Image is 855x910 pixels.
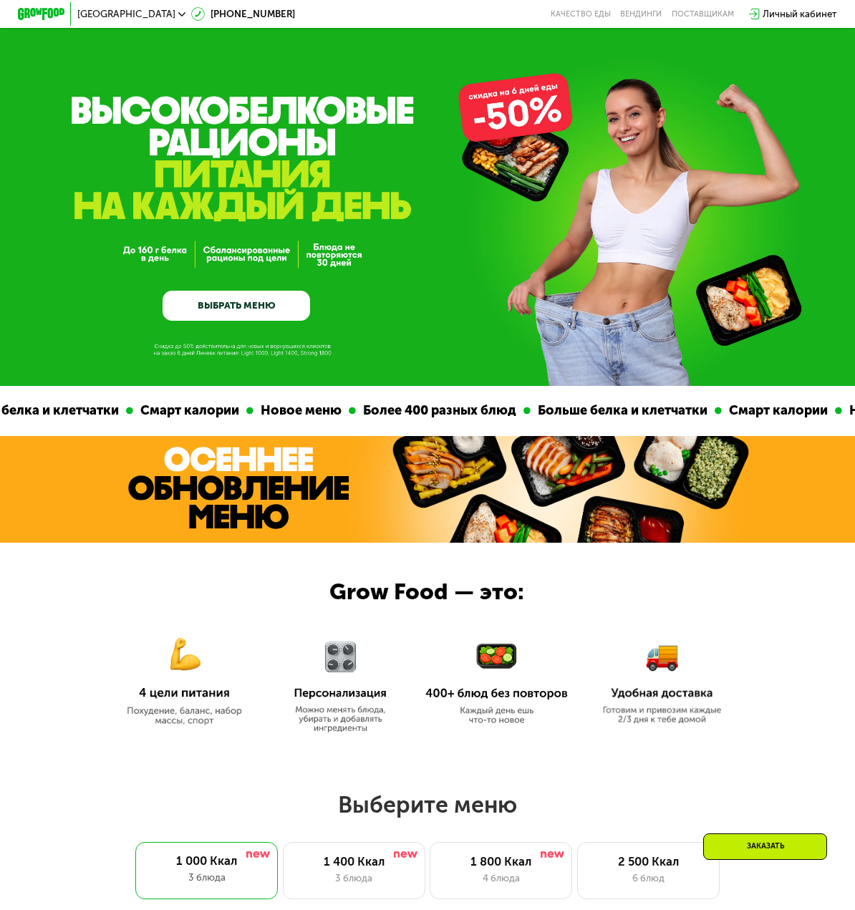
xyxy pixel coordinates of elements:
[551,9,611,19] a: Качество еды
[443,855,560,869] div: 1 800 Ккал
[690,401,785,421] div: Новое меню
[378,401,562,421] div: Больше белка и клетчатки
[101,401,196,421] div: Новое меню
[295,871,412,886] div: 3 блюда
[77,9,175,19] span: [GEOGRAPHIC_DATA]
[443,871,560,886] div: 4 блюда
[191,7,295,21] a: [PHONE_NUMBER]
[590,855,707,869] div: 2 500 Ккал
[203,401,371,421] div: Более 400 разных блюд
[672,9,734,19] div: поставщикам
[763,7,837,21] div: Личный кабинет
[295,855,412,869] div: 1 400 Ккал
[590,871,707,886] div: 6 блюд
[148,871,266,885] div: 3 блюда
[620,9,662,19] a: Вендинги
[329,575,556,609] div: Grow Food — это:
[38,790,817,819] h2: Выберите меню
[569,401,682,421] div: Смарт калории
[163,291,310,320] a: ВЫБРАТЬ МЕНЮ
[148,854,266,868] div: 1 000 Ккал
[703,833,827,860] div: Заказать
